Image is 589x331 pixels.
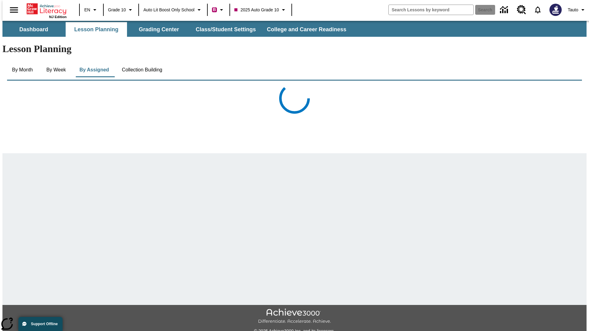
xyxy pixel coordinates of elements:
[513,2,530,18] a: Resource Center, Will open in new tab
[213,6,216,13] span: B
[7,63,38,77] button: By Month
[31,322,58,326] span: Support Offline
[3,22,64,37] button: Dashboard
[565,4,589,15] button: Profile/Settings
[27,3,67,15] a: Home
[84,7,90,13] span: EN
[49,15,67,19] span: NJ Edition
[262,22,351,37] button: College and Career Readiness
[549,4,562,16] img: Avatar
[66,22,127,37] button: Lesson Planning
[41,63,71,77] button: By Week
[108,7,126,13] span: Grade 10
[106,4,137,15] button: Grade: Grade 10, Select a grade
[210,4,228,15] button: Boost Class color is violet red. Change class color
[568,7,578,13] span: Tauto
[232,4,290,15] button: Class: 2025 Auto Grade 10, Select your class
[258,309,331,324] img: Achieve3000 Differentiate Accelerate Achieve
[2,22,352,37] div: SubNavbar
[141,4,205,15] button: School: Auto Lit Boost only School, Select your school
[128,22,190,37] button: Grading Center
[496,2,513,18] a: Data Center
[234,7,279,13] span: 2025 Auto Grade 10
[546,2,565,18] button: Select a new avatar
[191,22,261,37] button: Class/Student Settings
[2,43,587,55] h1: Lesson Planning
[27,2,67,19] div: Home
[2,21,587,37] div: SubNavbar
[75,63,114,77] button: By Assigned
[530,2,546,18] a: Notifications
[82,4,101,15] button: Language: EN, Select a language
[143,7,194,13] span: Auto Lit Boost only School
[117,63,167,77] button: Collection Building
[18,317,63,331] button: Support Offline
[389,5,473,15] input: search field
[5,1,23,19] button: Open side menu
